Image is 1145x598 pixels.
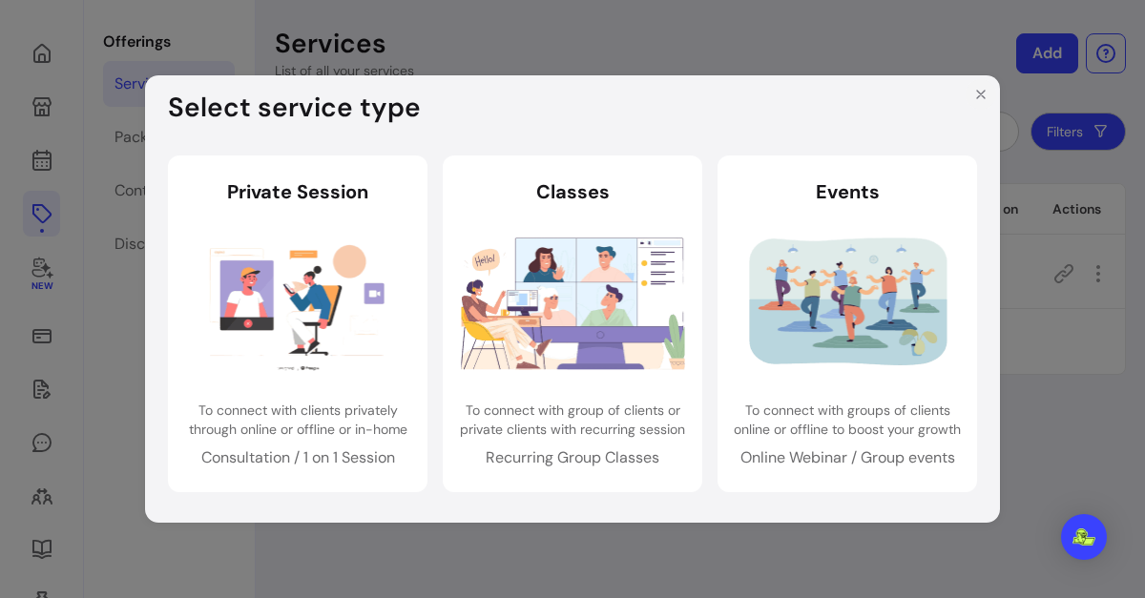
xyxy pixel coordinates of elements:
[733,401,962,439] p: To connect with groups of clients online or offline to boost your growth
[458,401,687,439] p: To connect with group of clients or private clients with recurring session
[183,401,412,439] p: To connect with clients privately through online or offline or in-home
[966,79,996,110] button: Close
[458,446,687,469] p: Recurring Group Classes
[733,178,962,205] header: Events
[168,155,427,491] a: Private SessionTo connect with clients privately through online or offline or in-homeConsultation...
[1061,514,1107,560] div: Open Intercom Messenger
[186,228,410,377] img: Private Session
[458,178,687,205] header: Classes
[718,155,977,491] a: EventsTo connect with groups of clients online or offline to boost your growthOnline Webinar / Gr...
[145,75,1000,140] header: Select service type
[183,178,412,205] header: Private Session
[733,446,962,469] p: Online Webinar / Group events
[736,228,960,377] img: Events
[461,228,685,377] img: Classes
[183,446,412,469] p: Consultation / 1 on 1 Session
[443,155,702,491] a: ClassesTo connect with group of clients or private clients with recurring sessionRecurring Group ...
